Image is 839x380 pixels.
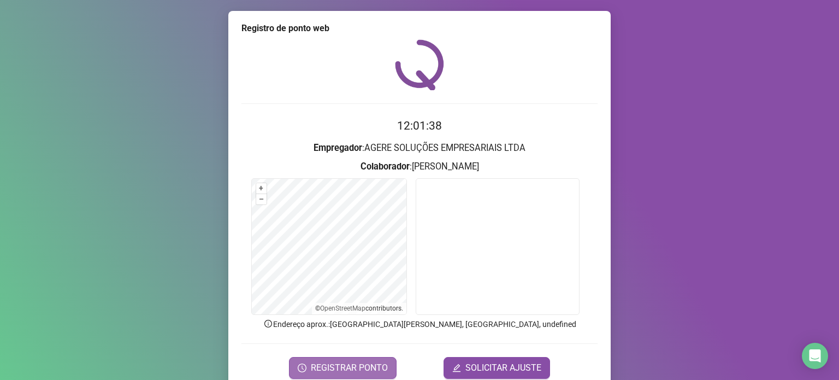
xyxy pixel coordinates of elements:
[256,194,267,204] button: –
[263,319,273,329] span: info-circle
[311,361,388,375] span: REGISTRAR PONTO
[241,318,598,330] p: Endereço aprox. : [GEOGRAPHIC_DATA][PERSON_NAME], [GEOGRAPHIC_DATA], undefined
[298,364,306,372] span: clock-circle
[320,305,365,312] a: OpenStreetMap
[397,119,442,132] time: 12:01:38
[444,357,550,379] button: editSOLICITAR AJUSTE
[289,357,397,379] button: REGISTRAR PONTO
[256,183,267,194] button: +
[241,160,598,174] h3: : [PERSON_NAME]
[361,161,410,172] strong: Colaborador
[314,143,362,153] strong: Empregador
[241,141,598,155] h3: : AGERE SOLUÇÕES EMPRESARIAIS LTDA
[802,343,828,369] div: Open Intercom Messenger
[315,305,403,312] li: © contributors.
[452,364,461,372] span: edit
[241,22,598,35] div: Registro de ponto web
[395,39,444,90] img: QRPoint
[465,361,541,375] span: SOLICITAR AJUSTE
